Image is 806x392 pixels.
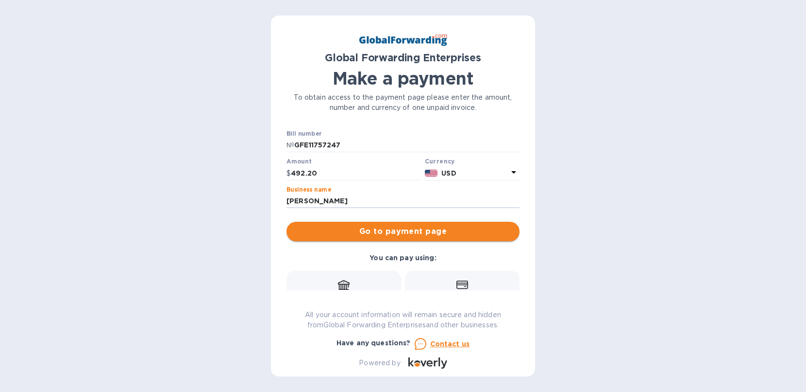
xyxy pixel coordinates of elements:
[286,92,520,113] p: To obtain access to the payment page please enter the amount, number and currency of one unpaid i...
[286,159,311,165] label: Amount
[291,166,421,180] input: 0.00
[286,68,520,89] h1: Make a payment
[369,254,436,262] b: You can pay using:
[441,169,456,177] b: USD
[286,187,331,193] label: Business name
[286,194,520,209] input: Enter business name
[286,140,294,150] p: №
[336,339,411,347] b: Have any questions?
[286,310,520,330] p: All your account information will remain secure and hidden from Global Forwarding Enterprises and...
[425,170,438,177] img: USD
[359,358,400,368] p: Powered by
[430,340,470,348] u: Contact us
[294,138,520,153] input: Enter bill number
[325,52,481,64] b: Global Forwarding Enterprises
[286,131,321,137] label: Bill number
[286,168,291,178] p: $
[286,222,520,241] button: Go to payment page
[425,158,455,165] b: Currency
[294,226,512,237] span: Go to payment page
